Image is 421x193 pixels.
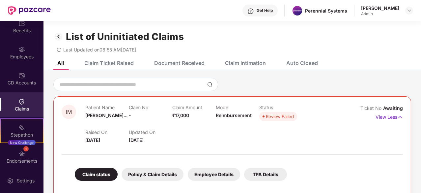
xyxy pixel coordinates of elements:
div: Auto Closed [286,60,318,66]
div: Claim status [75,168,118,181]
span: Ticket No [360,105,383,111]
span: ₹17,000 [172,113,189,118]
span: Last Updated on 08:55 AM[DATE] [63,47,136,52]
img: svg+xml;base64,PHN2ZyBpZD0iSGVscC0zMngzMiIgeG1sbnM9Imh0dHA6Ly93d3cudzMub3JnLzIwMDAvc3ZnIiB3aWR0aD... [247,8,254,15]
img: svg+xml;base64,PHN2ZyBpZD0iQ2xhaW0iIHhtbG5zPSJodHRwOi8vd3d3LnczLm9yZy8yMDAwL3N2ZyIgd2lkdGg9IjIwIi... [18,98,25,105]
div: Review Failed [266,113,294,120]
img: svg+xml;base64,PHN2ZyBpZD0iU2V0dGluZy0yMHgyMCIgeG1sbnM9Imh0dHA6Ly93d3cudzMub3JnLzIwMDAvc3ZnIiB3aW... [7,177,14,184]
p: Claim No [129,105,172,110]
div: New Challenge [8,140,36,145]
img: svg+xml;base64,PHN2ZyBpZD0iRW1wbG95ZWVzIiB4bWxucz0iaHR0cDovL3d3dy53My5vcmcvMjAwMC9zdmciIHdpZHRoPS... [18,46,25,53]
div: Claim Intimation [225,60,266,66]
p: Claim Amount [172,105,216,110]
img: svg+xml;base64,PHN2ZyB4bWxucz0iaHR0cDovL3d3dy53My5vcmcvMjAwMC9zdmciIHdpZHRoPSIxNyIgaGVpZ2h0PSIxNy... [397,113,403,121]
div: Admin [361,11,399,16]
h1: List of Uninitiated Claims [66,31,184,42]
p: Patient Name [85,105,129,110]
img: New Pazcare Logo [8,6,51,15]
div: Stepathon [1,132,43,138]
p: Mode [216,105,259,110]
span: [DATE] [129,137,144,143]
div: Document Received [154,60,205,66]
div: Perennial Systems [305,8,347,14]
div: Employee Details [188,168,240,181]
img: svg+xml;base64,PHN2ZyB3aWR0aD0iMzIiIGhlaWdodD0iMzIiIHZpZXdCb3g9IjAgMCAzMiAzMiIgZmlsbD0ibm9uZSIgeG... [53,31,64,42]
img: svg+xml;base64,PHN2ZyBpZD0iU2VhcmNoLTMyeDMyIiB4bWxucz0iaHR0cDovL3d3dy53My5vcmcvMjAwMC9zdmciIHdpZH... [207,82,212,87]
img: svg+xml;base64,PHN2ZyBpZD0iRHJvcGRvd24tMzJ4MzIiIHhtbG5zPSJodHRwOi8vd3d3LnczLm9yZy8yMDAwL3N2ZyIgd2... [407,8,412,13]
span: IM [66,109,72,115]
img: svg+xml;base64,PHN2ZyBpZD0iRW5kb3JzZW1lbnRzIiB4bWxucz0iaHR0cDovL3d3dy53My5vcmcvMjAwMC9zdmciIHdpZH... [18,150,25,157]
span: Reimbursement [216,113,252,118]
img: svg+xml;base64,PHN2ZyBpZD0iQ0RfQWNjb3VudHMiIGRhdGEtbmFtZT0iQ0QgQWNjb3VudHMiIHhtbG5zPSJodHRwOi8vd3... [18,72,25,79]
img: whatsapp%20image%202023-09-04%20at%2015.36.01.jpeg [293,6,302,16]
img: svg+xml;base64,PHN2ZyBpZD0iQmVuZWZpdHMiIHhtbG5zPSJodHRwOi8vd3d3LnczLm9yZy8yMDAwL3N2ZyIgd2lkdGg9Ij... [18,20,25,27]
div: All [57,60,64,66]
div: 1 [23,146,29,151]
div: Policy & Claim Details [122,168,183,181]
p: Status [259,105,303,110]
div: TPA Details [244,168,287,181]
span: - [129,113,131,118]
div: Settings [15,177,37,184]
div: Claim Ticket Raised [84,60,134,66]
p: View Less [376,112,403,121]
div: Get Help [257,8,273,13]
p: Updated On [129,129,172,135]
span: [PERSON_NAME]... [85,113,127,118]
span: Awaiting [383,105,403,111]
div: [PERSON_NAME] [361,5,399,11]
span: [DATE] [85,137,100,143]
p: Raised On [85,129,129,135]
img: svg+xml;base64,PHN2ZyB4bWxucz0iaHR0cDovL3d3dy53My5vcmcvMjAwMC9zdmciIHdpZHRoPSIyMSIgaGVpZ2h0PSIyMC... [18,124,25,131]
span: redo [57,47,61,52]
